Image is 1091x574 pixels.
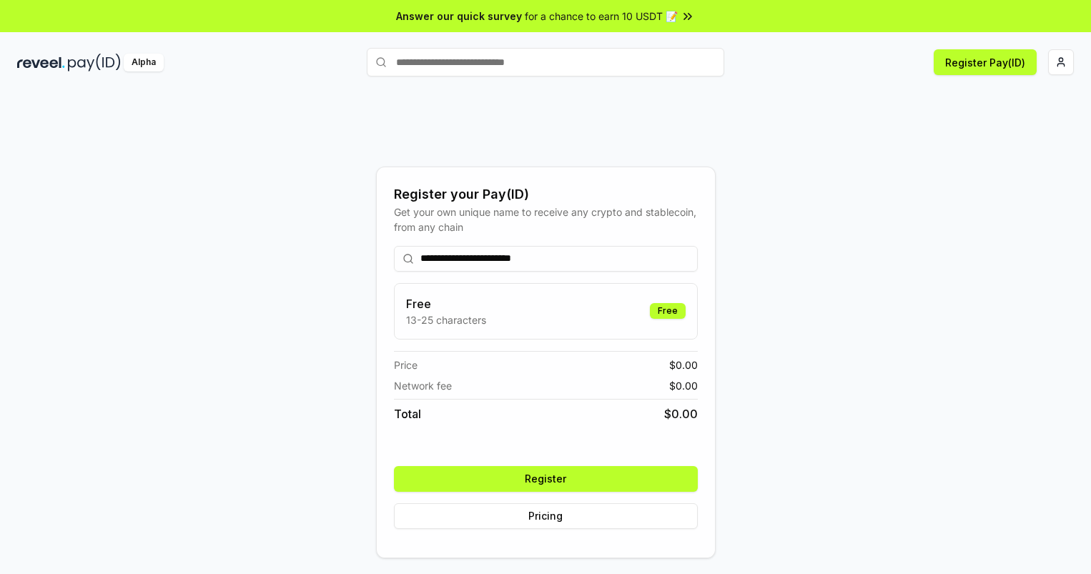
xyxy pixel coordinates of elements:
[406,312,486,327] p: 13-25 characters
[669,378,698,393] span: $ 0.00
[525,9,678,24] span: for a chance to earn 10 USDT 📝
[124,54,164,71] div: Alpha
[669,357,698,372] span: $ 0.00
[396,9,522,24] span: Answer our quick survey
[394,503,698,529] button: Pricing
[17,54,65,71] img: reveel_dark
[394,204,698,234] div: Get your own unique name to receive any crypto and stablecoin, from any chain
[394,466,698,492] button: Register
[406,295,486,312] h3: Free
[664,405,698,422] span: $ 0.00
[650,303,686,319] div: Free
[394,405,421,422] span: Total
[394,378,452,393] span: Network fee
[934,49,1037,75] button: Register Pay(ID)
[394,357,418,372] span: Price
[394,184,698,204] div: Register your Pay(ID)
[68,54,121,71] img: pay_id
